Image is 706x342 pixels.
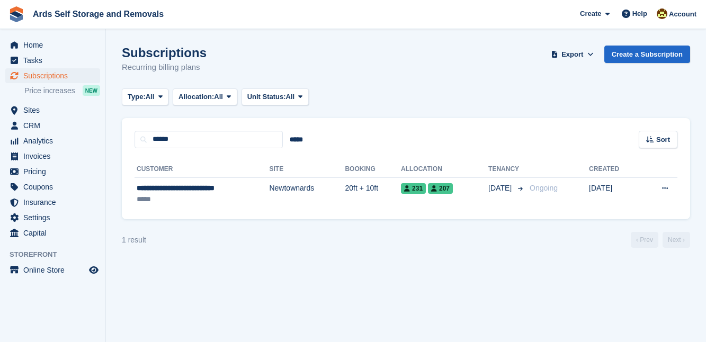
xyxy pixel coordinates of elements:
[146,92,155,102] span: All
[23,118,87,133] span: CRM
[122,61,207,74] p: Recurring billing plans
[401,183,426,194] span: 231
[5,149,100,164] a: menu
[345,161,401,178] th: Booking
[401,161,488,178] th: Allocation
[23,210,87,225] span: Settings
[247,92,286,102] span: Unit Status:
[604,46,690,63] a: Create a Subscription
[23,38,87,52] span: Home
[5,103,100,118] a: menu
[5,263,100,277] a: menu
[5,195,100,210] a: menu
[8,6,24,22] img: stora-icon-8386f47178a22dfd0bd8f6a31ec36ba5ce8667c1dd55bd0f319d3a0aa187defe.svg
[23,133,87,148] span: Analytics
[663,232,690,248] a: Next
[23,226,87,240] span: Capital
[83,85,100,96] div: NEW
[488,183,514,194] span: [DATE]
[173,88,237,106] button: Allocation: All
[23,263,87,277] span: Online Store
[5,68,100,83] a: menu
[10,249,105,260] span: Storefront
[178,92,214,102] span: Allocation:
[5,164,100,179] a: menu
[561,49,583,60] span: Export
[269,161,345,178] th: Site
[5,210,100,225] a: menu
[580,8,601,19] span: Create
[656,134,670,145] span: Sort
[24,86,75,96] span: Price increases
[530,184,558,192] span: Ongoing
[632,8,647,19] span: Help
[135,161,269,178] th: Customer
[128,92,146,102] span: Type:
[5,118,100,133] a: menu
[5,133,100,148] a: menu
[428,183,453,194] span: 207
[23,68,87,83] span: Subscriptions
[23,53,87,68] span: Tasks
[214,92,223,102] span: All
[23,149,87,164] span: Invoices
[631,232,658,248] a: Previous
[23,164,87,179] span: Pricing
[5,38,100,52] a: menu
[589,177,640,211] td: [DATE]
[488,161,525,178] th: Tenancy
[5,226,100,240] a: menu
[122,88,168,106] button: Type: All
[345,177,401,211] td: 20ft + 10ft
[269,177,345,211] td: Newtownards
[5,179,100,194] a: menu
[23,103,87,118] span: Sites
[87,264,100,276] a: Preview store
[29,5,168,23] a: Ards Self Storage and Removals
[242,88,309,106] button: Unit Status: All
[122,235,146,246] div: 1 result
[23,179,87,194] span: Coupons
[669,9,696,20] span: Account
[23,195,87,210] span: Insurance
[24,85,100,96] a: Price increases NEW
[122,46,207,60] h1: Subscriptions
[589,161,640,178] th: Created
[549,46,596,63] button: Export
[629,232,692,248] nav: Page
[657,8,667,19] img: Mark McFerran
[286,92,295,102] span: All
[5,53,100,68] a: menu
